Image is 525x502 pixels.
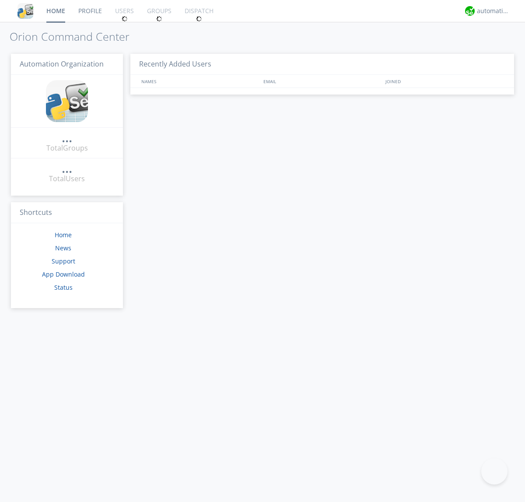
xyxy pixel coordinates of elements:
[49,174,85,184] div: Total Users
[139,75,259,88] div: NAMES
[196,16,202,22] img: spin.svg
[52,257,75,265] a: Support
[383,75,506,88] div: JOINED
[477,7,510,15] div: automation+atlas
[54,283,73,291] a: Status
[62,164,72,174] a: ...
[11,202,123,224] h3: Shortcuts
[46,80,88,122] img: cddb5a64eb264b2086981ab96f4c1ba7
[55,244,71,252] a: News
[46,143,88,153] div: Total Groups
[261,75,383,88] div: EMAIL
[55,231,72,239] a: Home
[481,458,507,484] iframe: Toggle Customer Support
[42,270,85,278] a: App Download
[17,3,33,19] img: cddb5a64eb264b2086981ab96f4c1ba7
[122,16,128,22] img: spin.svg
[62,133,72,142] div: ...
[156,16,162,22] img: spin.svg
[62,133,72,143] a: ...
[130,54,514,75] h3: Recently Added Users
[62,164,72,172] div: ...
[20,59,104,69] span: Automation Organization
[465,6,475,16] img: d2d01cd9b4174d08988066c6d424eccd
